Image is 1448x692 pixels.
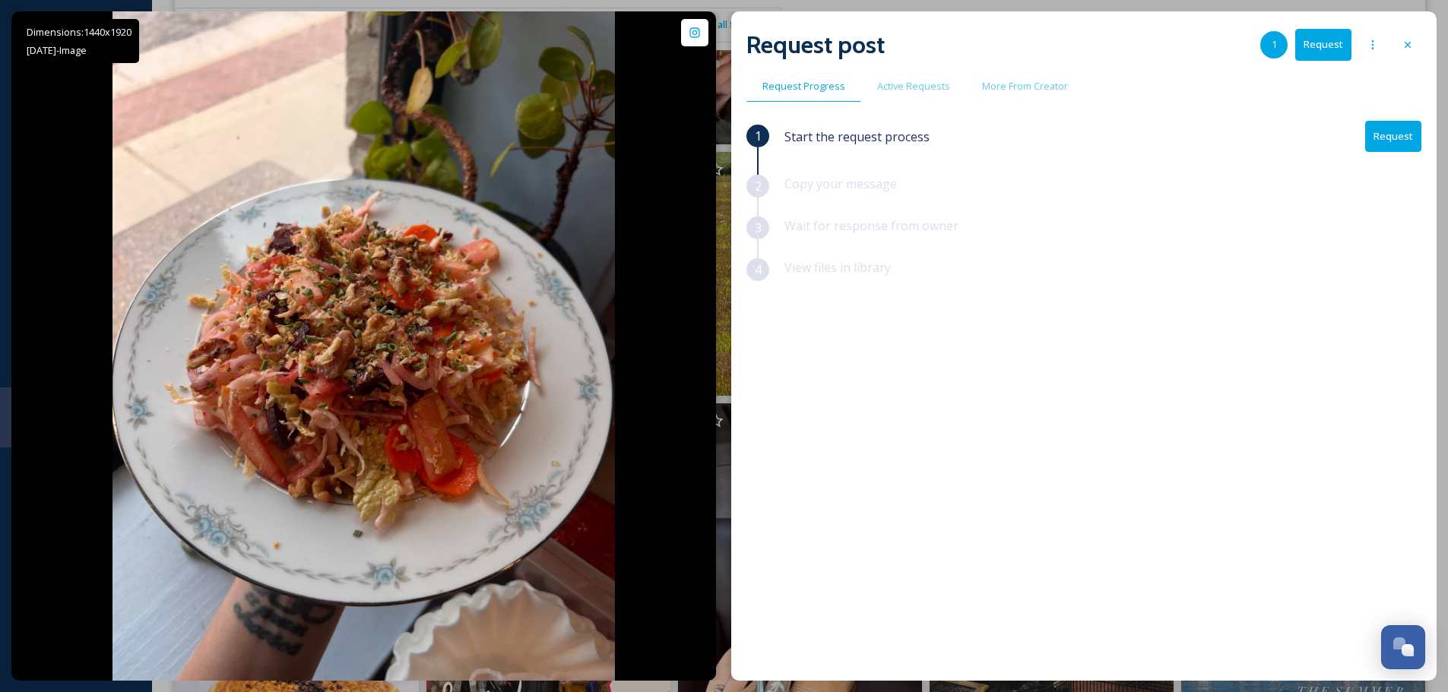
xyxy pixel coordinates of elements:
span: Start the request process [784,128,930,146]
span: Dimensions: 1440 x 1920 [27,25,131,39]
span: [DATE] - Image [27,43,87,57]
h2: Request post [746,27,885,63]
span: More From Creator [982,79,1068,93]
button: Request [1295,29,1351,60]
span: Wait for response from owner [784,217,958,234]
span: 1 [1272,37,1277,52]
button: Open Chat [1381,625,1425,669]
img: We hate to say it out loud… summer is almost over… BUUUUT that means we are harvesting a lot out ... [112,11,615,681]
span: 2 [755,177,762,195]
span: Active Requests [877,79,950,93]
span: 4 [755,261,762,279]
span: Request Progress [762,79,845,93]
span: Copy your message [784,175,897,192]
span: 1 [755,127,762,145]
span: 3 [755,219,762,237]
span: View files in library [784,259,891,276]
button: Request [1365,121,1421,152]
